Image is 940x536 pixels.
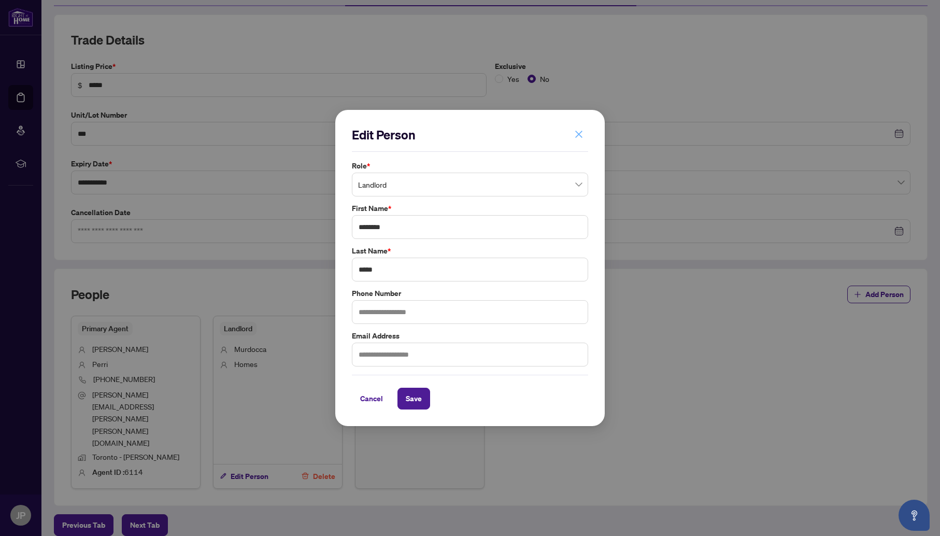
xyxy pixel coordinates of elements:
button: Open asap [899,500,930,531]
label: Email Address [352,330,588,342]
h2: Edit Person [352,126,588,143]
span: close [574,130,583,139]
label: Phone Number [352,288,588,299]
span: Cancel [360,390,383,407]
span: Landlord [358,175,582,194]
label: First Name [352,203,588,214]
label: Role [352,160,588,172]
button: Cancel [352,388,391,410]
button: Save [397,388,430,410]
span: Save [406,390,422,407]
label: Last Name [352,245,588,257]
